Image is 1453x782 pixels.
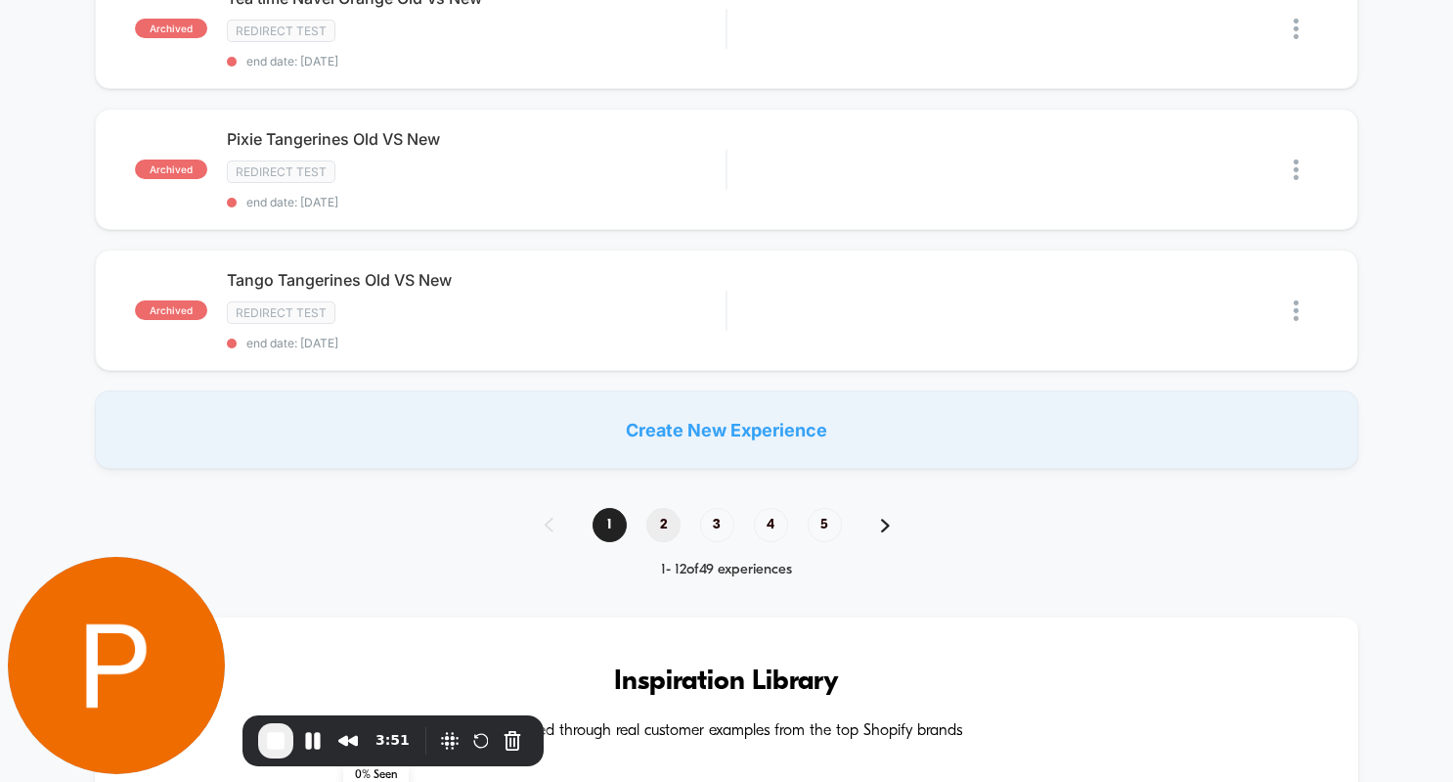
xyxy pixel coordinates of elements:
[646,508,681,542] span: 2
[525,562,929,578] div: 1 - 12 of 49 experiences
[227,270,726,290] span: Tango Tangerines Old VS New
[227,195,726,209] span: end date: [DATE]
[227,161,335,183] span: Redirect Test
[700,508,734,542] span: 3
[1294,160,1299,180] img: close
[227,301,335,324] span: Redirect Test
[227,20,335,42] span: Redirect Test
[227,336,726,350] span: end date: [DATE]
[154,722,1300,741] h4: Illustrated through real customer examples from the top Shopify brands
[808,508,842,542] span: 5
[135,160,207,179] span: archived
[1294,19,1299,39] img: close
[154,667,1300,698] h3: Inspiration Library
[95,391,1359,469] div: Create New Experience
[227,54,726,69] span: end date: [DATE]
[754,508,788,542] span: 4
[593,508,627,542] span: 1
[227,129,726,149] span: Pixie Tangerines Old VS New
[135,300,207,320] span: archived
[135,19,207,38] span: archived
[1294,300,1299,321] img: close
[881,519,890,532] img: pagination forward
